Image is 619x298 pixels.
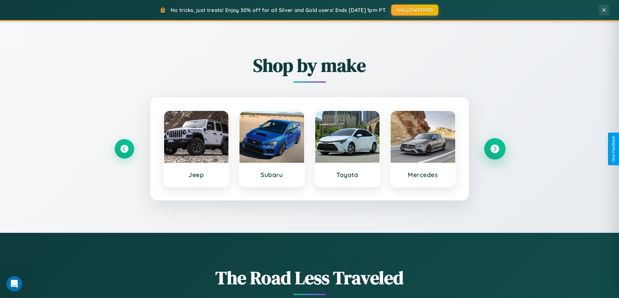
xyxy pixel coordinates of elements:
[611,136,616,162] div: Give Feedback
[171,171,222,179] h3: Jeep
[322,171,373,179] h3: Toyota
[246,171,298,179] h3: Subaru
[171,7,386,13] span: No tricks, just treats! Enjoy 30% off for all Silver and Gold users! Ends [DATE] 1pm PT.
[115,53,505,78] h2: Shop by make
[6,276,22,292] iframe: Intercom live chat
[397,171,449,179] h3: Mercedes
[115,265,505,290] h1: The Road Less Traveled
[391,5,438,16] button: HALLOWEEN30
